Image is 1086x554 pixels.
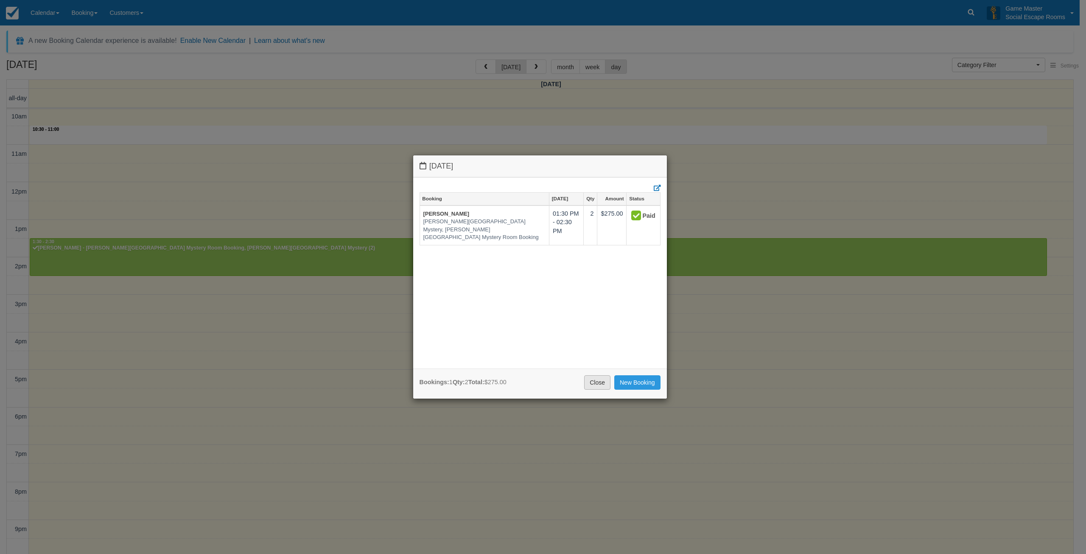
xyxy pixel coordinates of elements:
[584,205,597,245] td: 2
[453,379,465,385] strong: Qty:
[597,193,626,205] a: Amount
[420,378,507,387] div: 1 2 $275.00
[420,379,449,385] strong: Bookings:
[420,162,661,171] h4: [DATE]
[630,209,649,223] div: Paid
[549,205,583,245] td: 01:30 PM - 02:30 PM
[627,193,660,205] a: Status
[423,218,546,242] em: [PERSON_NAME][GEOGRAPHIC_DATA] Mystery, [PERSON_NAME][GEOGRAPHIC_DATA] Mystery Room Booking
[584,193,597,205] a: Qty
[468,379,484,385] strong: Total:
[423,211,470,217] a: [PERSON_NAME]
[420,193,549,205] a: Booking
[549,193,583,205] a: [DATE]
[584,375,610,390] a: Close
[614,375,661,390] a: New Booking
[597,205,627,245] td: $275.00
